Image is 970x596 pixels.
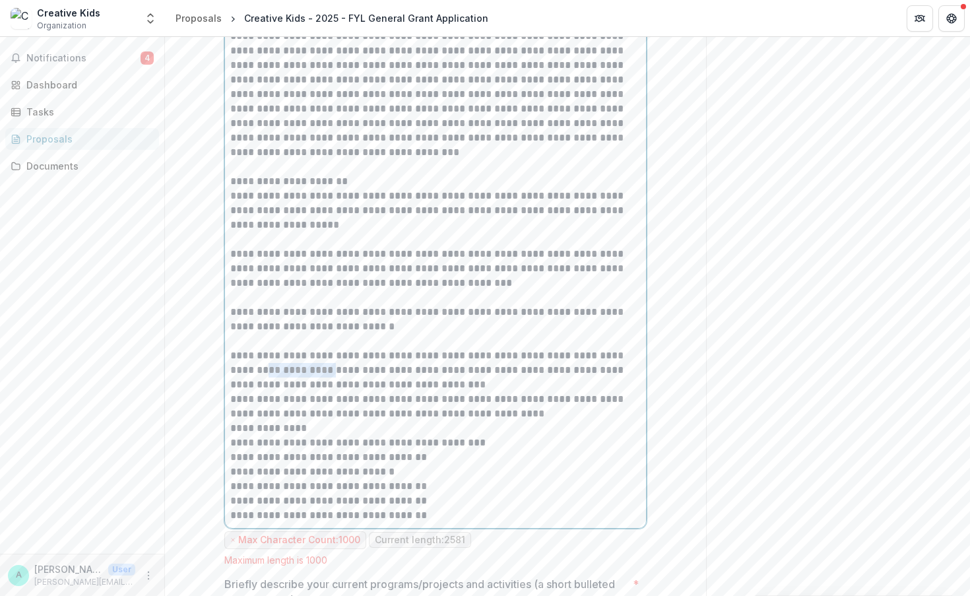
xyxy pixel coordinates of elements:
p: Current length: 2581 [375,535,465,546]
span: Organization [37,20,86,32]
p: [PERSON_NAME][EMAIL_ADDRESS][DOMAIN_NAME] [34,576,135,588]
a: Tasks [5,101,159,123]
a: Proposals [5,128,159,150]
div: Maximum length is 1000 [224,554,647,566]
p: User [108,564,135,576]
div: Documents [26,159,148,173]
img: Creative Kids [11,8,32,29]
a: Dashboard [5,74,159,96]
button: Get Help [938,5,965,32]
span: Notifications [26,53,141,64]
a: Proposals [170,9,227,28]
a: Documents [5,155,159,177]
button: Open entity switcher [141,5,160,32]
p: Max Character Count: 1000 [238,535,360,546]
div: andrea@creativekidsart.org [16,571,22,579]
div: Tasks [26,105,148,119]
div: Creative Kids [37,6,100,20]
nav: breadcrumb [170,9,494,28]
span: 4 [141,51,154,65]
button: More [141,568,156,583]
div: Proposals [26,132,148,146]
p: [PERSON_NAME][EMAIL_ADDRESS][DOMAIN_NAME] [34,562,103,576]
div: Creative Kids - 2025 - FYL General Grant Application [244,11,488,25]
button: Partners [907,5,933,32]
div: Proposals [176,11,222,25]
div: Dashboard [26,78,148,92]
button: Notifications4 [5,48,159,69]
